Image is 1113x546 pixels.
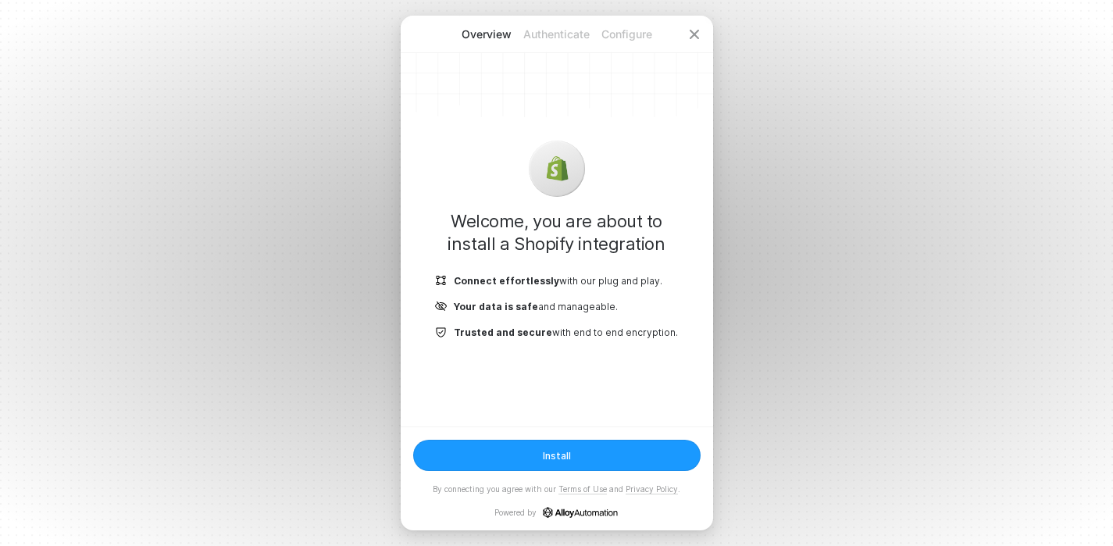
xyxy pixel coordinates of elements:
[454,300,618,313] p: and manageable.
[454,274,662,287] p: with our plug and play.
[435,326,448,339] img: icon
[592,27,662,42] p: Configure
[544,156,569,181] img: icon
[435,300,448,313] img: icon
[433,484,680,494] p: By connecting you agree with our and .
[558,484,607,494] a: Terms of Use
[413,440,701,471] button: Install
[626,484,678,494] a: Privacy Policy
[522,27,592,42] p: Authenticate
[688,28,701,41] span: icon-close
[543,449,571,462] div: Install
[454,327,552,338] b: Trusted and secure
[454,301,538,312] b: Your data is safe
[454,326,678,339] p: with end to end encryption.
[435,274,448,287] img: icon
[426,210,688,255] h1: Welcome, you are about to install a Shopify integration
[451,27,522,42] p: Overview
[543,507,618,518] a: icon-success
[494,507,618,518] p: Powered by
[454,275,559,287] b: Connect effortlessly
